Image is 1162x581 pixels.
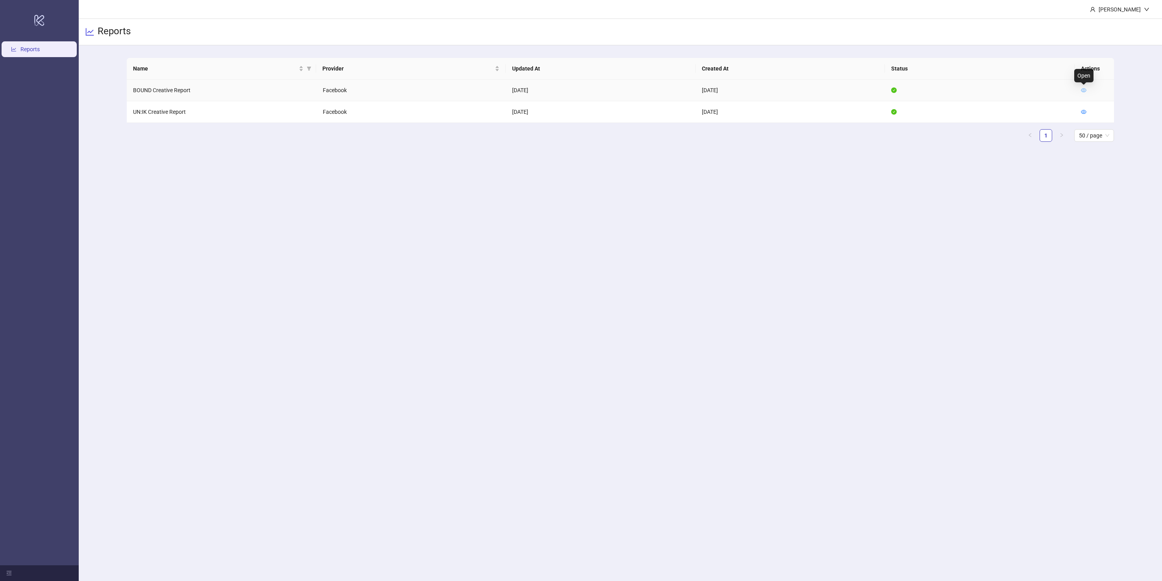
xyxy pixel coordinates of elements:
[133,64,298,73] span: Name
[305,63,313,74] span: filter
[1074,129,1114,142] div: Page Size
[1095,5,1144,14] div: [PERSON_NAME]
[696,101,885,123] td: [DATE]
[891,109,897,115] span: check-circle
[1024,129,1036,142] button: left
[696,80,885,101] td: [DATE]
[885,58,1075,80] th: Status
[1024,129,1036,142] li: Previous Page
[506,80,696,101] td: [DATE]
[891,87,897,93] span: check-circle
[1059,133,1064,137] span: right
[1081,87,1086,93] a: eye
[20,46,40,52] a: Reports
[127,101,316,123] td: UN:IK Creative Report
[316,101,506,123] td: Facebook
[316,58,506,80] th: Provider
[98,25,131,39] h3: Reports
[316,80,506,101] td: Facebook
[1075,58,1114,80] th: Actions
[1040,130,1052,141] a: 1
[1074,69,1094,82] div: Open
[1055,129,1068,142] li: Next Page
[85,27,94,37] span: line-chart
[127,58,316,80] th: Name
[1144,7,1149,12] span: down
[307,66,311,71] span: filter
[506,101,696,123] td: [DATE]
[1040,129,1052,142] li: 1
[506,58,696,80] th: Updated At
[1090,7,1095,12] span: user
[1028,133,1032,137] span: left
[1055,129,1068,142] button: right
[322,64,493,73] span: Provider
[1079,130,1109,141] span: 50 / page
[127,80,316,101] td: BOUND Creative Report
[6,570,12,576] span: menu-fold
[1081,109,1086,115] a: eye
[696,58,885,80] th: Created At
